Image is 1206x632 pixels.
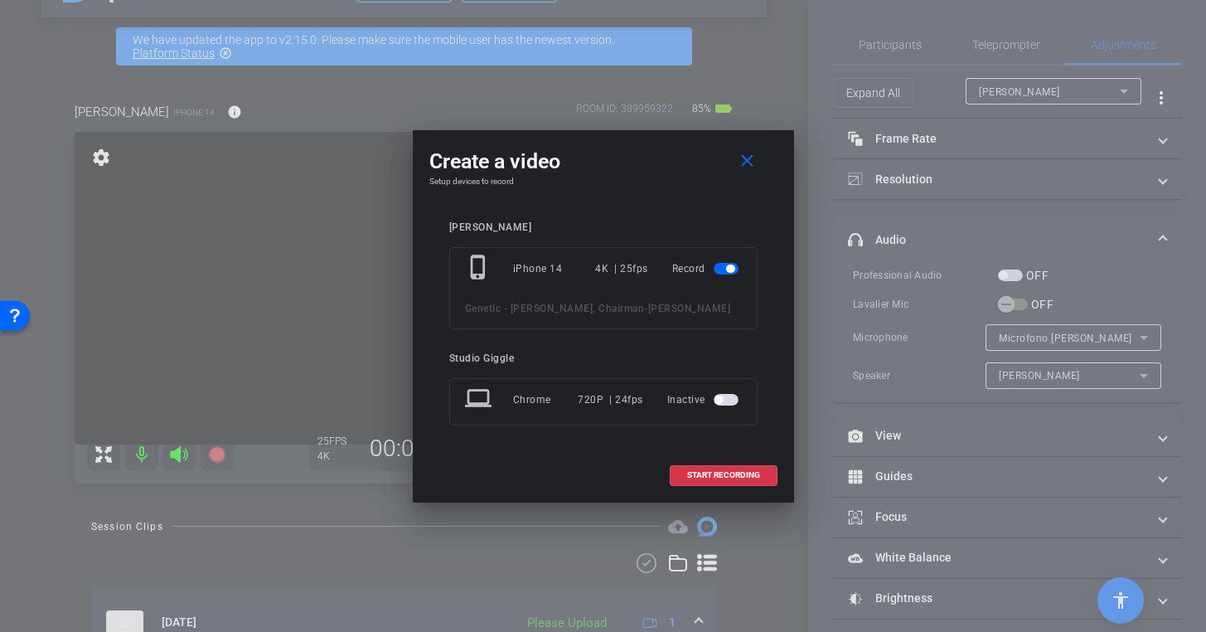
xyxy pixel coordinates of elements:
button: START RECORDING [670,465,777,486]
div: Inactive [667,385,742,415]
mat-icon: phone_iphone [465,254,495,284]
div: Chrome [513,385,579,415]
div: iPhone 14 [513,254,596,284]
mat-icon: laptop [465,385,495,415]
mat-icon: close [737,151,758,172]
span: [PERSON_NAME] [648,303,731,314]
div: 720P | 24fps [578,385,643,415]
div: Create a video [429,147,777,177]
span: Genetic - [PERSON_NAME], Chairman [465,303,645,314]
div: [PERSON_NAME] [449,221,758,234]
div: 4K | 25fps [595,254,648,284]
span: - [644,303,648,314]
div: Studio Giggle [449,352,758,365]
h4: Setup devices to record [429,177,777,187]
div: Record [672,254,742,284]
span: START RECORDING [687,471,760,479]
